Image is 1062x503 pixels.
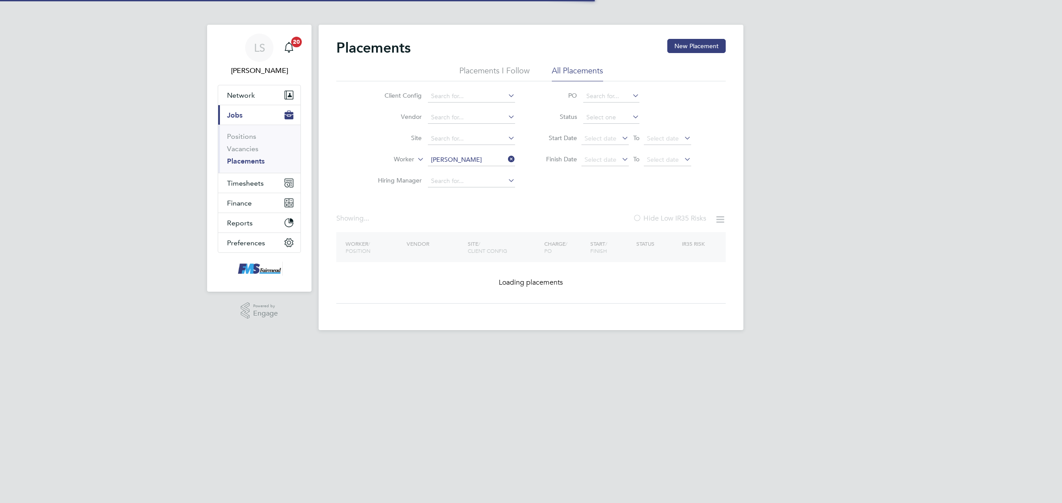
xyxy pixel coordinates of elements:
[537,134,577,142] label: Start Date
[428,154,515,166] input: Search for...
[291,37,302,47] span: 20
[428,90,515,103] input: Search for...
[336,39,411,57] h2: Placements
[218,65,301,76] span: Lawrence Schott
[227,199,252,207] span: Finance
[227,132,256,141] a: Positions
[336,214,371,223] div: Showing
[227,157,265,165] a: Placements
[428,133,515,145] input: Search for...
[667,39,726,53] button: New Placement
[227,145,258,153] a: Vacancies
[631,132,642,144] span: To
[364,214,369,223] span: ...
[218,105,300,125] button: Jobs
[227,111,242,119] span: Jobs
[227,91,255,99] span: Network
[552,65,603,81] li: All Placements
[583,90,639,103] input: Search for...
[218,34,301,76] a: LS[PERSON_NAME]
[537,155,577,163] label: Finish Date
[218,233,300,252] button: Preferences
[236,262,283,276] img: f-mead-logo-retina.png
[254,42,265,53] span: LS
[218,173,300,193] button: Timesheets
[218,125,300,173] div: Jobs
[218,193,300,213] button: Finance
[363,155,414,164] label: Worker
[227,219,253,227] span: Reports
[218,85,300,105] button: Network
[207,25,312,292] nav: Main navigation
[583,111,639,124] input: Select one
[253,310,278,317] span: Engage
[371,113,422,121] label: Vendor
[218,213,300,232] button: Reports
[537,113,577,121] label: Status
[633,214,706,223] label: Hide Low IR35 Risks
[253,302,278,310] span: Powered by
[280,34,298,62] a: 20
[647,134,679,142] span: Select date
[585,156,616,164] span: Select date
[218,262,301,276] a: Go to home page
[371,176,422,184] label: Hiring Manager
[241,302,278,319] a: Powered byEngage
[631,153,642,165] span: To
[227,239,265,247] span: Preferences
[537,91,577,99] label: PO
[459,65,530,81] li: Placements I Follow
[647,156,679,164] span: Select date
[371,134,422,142] label: Site
[227,179,264,187] span: Timesheets
[585,134,616,142] span: Select date
[428,111,515,124] input: Search for...
[428,175,515,187] input: Search for...
[371,91,422,99] label: Client Config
